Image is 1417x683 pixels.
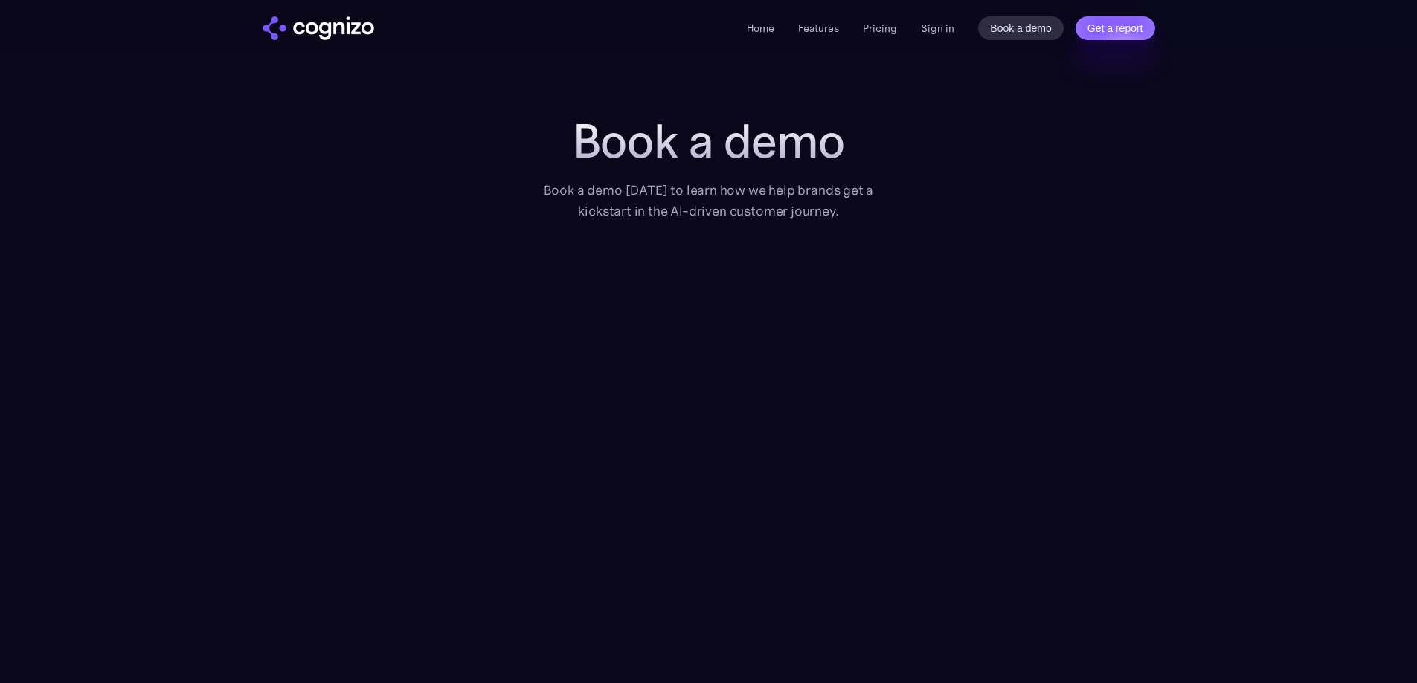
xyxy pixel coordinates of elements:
h1: Book a demo [523,114,895,168]
a: home [263,16,374,40]
div: Book a demo [DATE] to learn how we help brands get a kickstart in the AI-driven customer journey. [523,180,895,221]
a: Pricing [863,22,897,35]
a: Sign in [921,19,954,37]
a: Book a demo [978,16,1064,40]
a: Features [798,22,839,35]
a: Home [747,22,774,35]
a: Get a report [1076,16,1155,40]
img: cognizo logo [263,16,374,40]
